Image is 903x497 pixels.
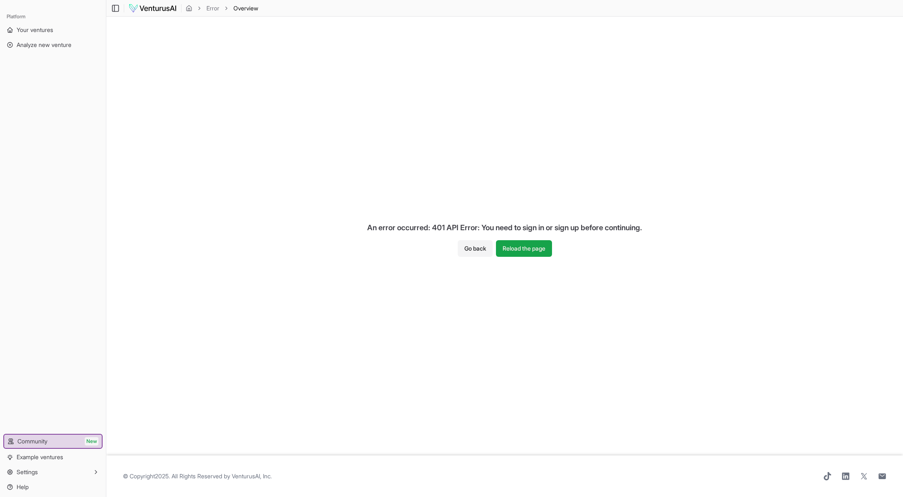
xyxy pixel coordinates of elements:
[17,26,53,34] span: Your ventures
[3,465,103,479] button: Settings
[3,23,103,37] a: Your ventures
[458,240,493,257] button: Go back
[232,472,270,480] a: VenturusAI, Inc
[3,450,103,464] a: Example ventures
[206,4,219,12] a: Error
[496,240,552,257] button: Reload the page
[361,215,649,240] div: An error occurred: 401 API Error: You need to sign in or sign up before continuing.
[17,453,63,461] span: Example ventures
[3,10,103,23] div: Platform
[233,4,258,12] span: Overview
[123,472,272,480] span: © Copyright 2025 . All Rights Reserved by .
[85,437,98,445] span: New
[186,4,258,12] nav: breadcrumb
[3,38,103,52] a: Analyze new venture
[3,480,103,494] a: Help
[17,483,29,491] span: Help
[128,3,177,13] img: logo
[17,41,71,49] span: Analyze new venture
[4,435,102,448] a: CommunityNew
[17,437,47,445] span: Community
[17,468,38,476] span: Settings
